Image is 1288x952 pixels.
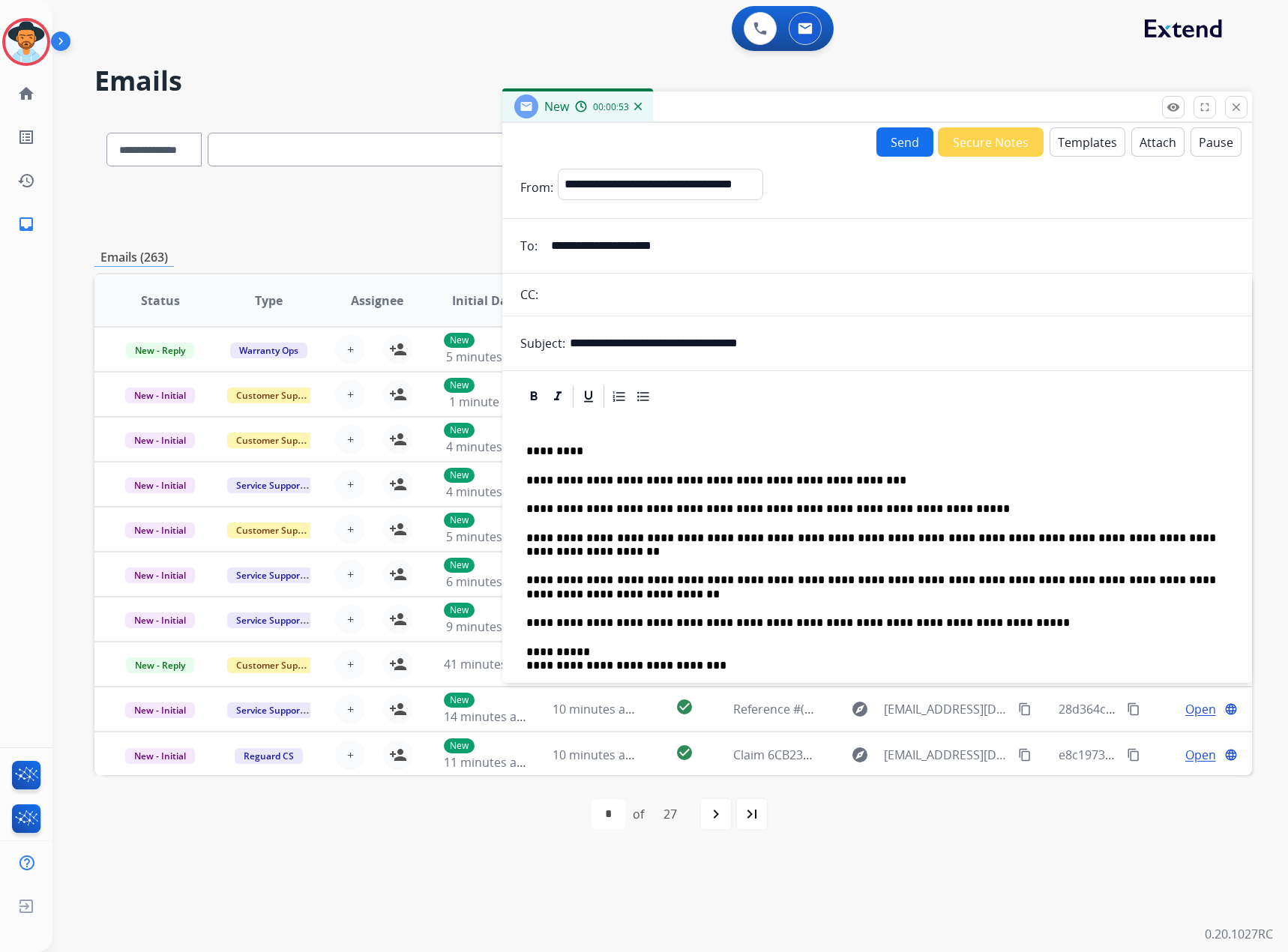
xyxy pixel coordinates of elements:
mat-icon: person_add [389,475,407,493]
button: + [335,604,365,634]
span: Type [255,292,283,310]
p: New [444,558,475,573]
button: + [335,424,365,454]
p: New [444,513,475,528]
mat-icon: person_add [389,430,407,448]
span: 14 minutes ago [444,708,531,725]
span: Assignee [351,292,403,310]
div: of [633,805,644,823]
mat-icon: home [17,85,35,103]
mat-icon: person_add [389,520,407,538]
span: [EMAIL_ADDRESS][DOMAIN_NAME] [884,700,1011,718]
span: 4 minutes ago [446,483,526,500]
span: Service Support [227,702,313,718]
span: Warranty Ops [230,343,307,358]
mat-icon: explore [851,746,869,764]
span: 9 minutes ago [446,618,526,635]
mat-icon: content_copy [1127,748,1140,762]
mat-icon: fullscreen [1198,100,1212,114]
span: Customer Support [227,522,325,538]
span: + [347,655,354,673]
button: + [335,740,365,770]
button: + [335,559,365,589]
span: Customer Support [227,657,325,673]
span: New - Reply [126,343,194,358]
mat-icon: content_copy [1127,702,1140,716]
span: New [544,98,569,115]
p: New [444,693,475,708]
span: 00:00:53 [593,101,629,113]
span: + [347,475,354,493]
img: avatar [5,21,47,63]
span: + [347,430,354,448]
span: Initial Date [452,292,520,310]
span: Reference #(601) 291-1732-714a7452-7531706 [733,701,991,717]
mat-icon: person_add [389,610,407,628]
span: New - Initial [125,702,195,718]
span: Open [1185,746,1216,764]
span: New - Reply [126,657,194,673]
span: 6 minutes ago [446,573,526,590]
button: Secure Notes [938,127,1044,157]
span: Service Support [227,612,313,628]
button: + [335,514,365,544]
button: Attach [1131,127,1185,157]
p: 0.20.1027RC [1205,925,1273,943]
span: New - Initial [125,433,195,448]
mat-icon: person_add [389,385,407,403]
span: New - Initial [125,748,195,764]
span: Claim 6CB233DF-0281-42A0-A82B-4137D7EBF9B1 [733,747,1007,763]
p: From: [520,178,553,196]
p: Emails (263) [94,248,174,267]
span: 10 minutes ago [553,747,640,763]
mat-icon: person_add [389,565,407,583]
mat-icon: history [17,172,35,190]
button: Pause [1191,127,1242,157]
mat-icon: language [1224,702,1238,716]
p: To: [520,237,538,255]
span: New - Initial [125,477,195,493]
span: Customer Support [227,433,325,448]
mat-icon: language [1224,748,1238,762]
mat-icon: list_alt [17,128,35,146]
span: 5 minutes ago [446,528,526,545]
span: 5 minutes ago [446,349,526,365]
span: e8c1973f-51d3-4942-b0e8-44b943ccf864 [1059,747,1284,763]
p: New [444,423,475,438]
div: Underline [577,385,600,408]
button: + [335,379,365,409]
h2: Emails [94,66,1252,96]
span: + [347,610,354,628]
div: Ordered List [608,385,631,408]
span: New - Initial [125,388,195,403]
mat-icon: content_copy [1018,748,1032,762]
span: New - Initial [125,522,195,538]
div: Italic [547,385,569,408]
p: New [444,603,475,618]
mat-icon: last_page [743,805,761,823]
mat-icon: inbox [17,215,35,233]
button: + [335,469,365,499]
span: 4 minutes ago [446,439,526,455]
span: New - Initial [125,612,195,628]
span: Reguard CS [235,748,303,764]
p: CC: [520,286,538,304]
span: Customer Support [227,388,325,403]
mat-icon: check_circle [675,698,693,716]
mat-icon: person_add [389,700,407,718]
span: + [347,385,354,403]
span: + [347,565,354,583]
button: + [335,334,365,364]
div: Bullet List [632,385,654,408]
mat-icon: person_add [389,746,407,764]
button: Send [876,127,933,157]
span: + [347,700,354,718]
mat-icon: check_circle [675,744,693,762]
span: Status [141,292,180,310]
span: Open [1185,700,1216,718]
span: + [347,520,354,538]
span: + [347,340,354,358]
button: + [335,649,365,679]
span: 10 minutes ago [553,701,640,717]
mat-icon: explore [851,700,869,718]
